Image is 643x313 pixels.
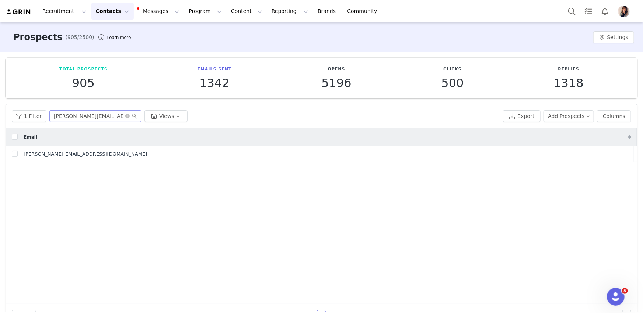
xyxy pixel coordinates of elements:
p: 1318 [554,76,584,90]
span: [PERSON_NAME][EMAIL_ADDRESS][DOMAIN_NAME] [24,150,147,158]
button: Content [227,3,267,20]
p: 905 [59,76,108,90]
p: 1342 [198,76,232,90]
p: Total Prospects [59,66,108,73]
img: grin logo [6,8,32,15]
a: Community [343,3,385,20]
button: Program [184,3,226,20]
p: Replies [554,66,584,73]
p: Opens [321,66,351,73]
h3: Prospects [13,31,63,44]
i: icon: search [132,114,137,119]
i: icon: close-circle [125,114,130,118]
button: Messages [134,3,184,20]
input: Search... [49,110,141,122]
span: (905/2500) [66,34,94,41]
iframe: Intercom live chat [607,288,625,306]
a: Tasks [580,3,597,20]
button: Search [564,3,580,20]
button: Columns [597,110,631,122]
p: Emails Sent [198,66,232,73]
button: Settings [593,31,634,43]
button: Notifications [597,3,613,20]
span: Email [24,134,37,140]
button: 1 Filter [12,110,46,122]
a: Brands [313,3,342,20]
p: 500 [441,76,464,90]
span: 5 [622,288,628,294]
button: Views [144,110,188,122]
button: Contacts [91,3,134,20]
img: a40b30ec-dd5e-4961-a149-9dd4d3e6eb97.jpg [618,6,630,17]
p: 5196 [321,76,351,90]
div: Tooltip anchor [105,34,132,41]
p: Clicks [441,66,464,73]
button: Recruitment [38,3,91,20]
button: Profile [614,6,637,17]
button: Export [503,110,541,122]
button: Reporting [267,3,313,20]
button: Add Prospects [544,110,594,122]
